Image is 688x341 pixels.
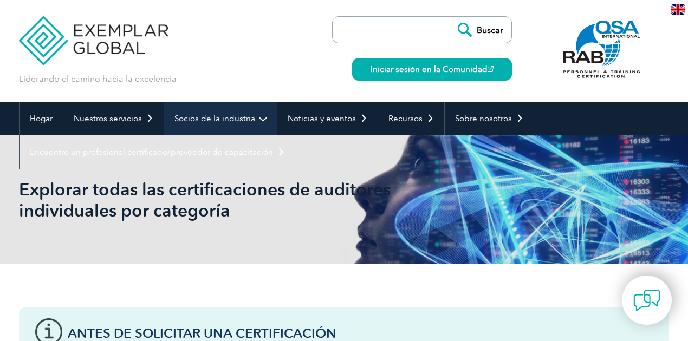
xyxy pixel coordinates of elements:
font: Nuestros servicios [74,114,142,123]
font: Hogar [30,114,53,123]
font: Sobre nosotros [455,114,512,123]
font: Liderando el camino hacia la excelencia [19,74,177,84]
img: open_square.png [488,66,494,72]
font: Noticias y eventos [288,114,356,123]
a: Sobre nosotros [445,102,534,135]
font: Explorar todas las certificaciones de auditores individuales por categoría [19,179,391,221]
font: Encuentre un profesional certificado/proveedor de capacitación [30,147,273,157]
font: Socios de la industria [174,114,255,123]
a: Hogar [20,102,63,135]
a: Recursos [378,102,444,135]
img: contact-chat.png [633,287,660,314]
img: en [671,4,685,15]
font: Iniciar sesión en la Comunidad [371,64,488,74]
font: Recursos [388,114,423,123]
a: Nuestros servicios [63,102,164,135]
font: Antes de solicitar una certificación [68,325,336,341]
a: Noticias y eventos [277,102,378,135]
a: Encuentre un profesional certificado/proveedor de capacitación [20,135,295,169]
a: Iniciar sesión en la Comunidad [352,58,512,81]
a: Socios de la industria [164,102,277,135]
input: Buscar [452,17,511,43]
